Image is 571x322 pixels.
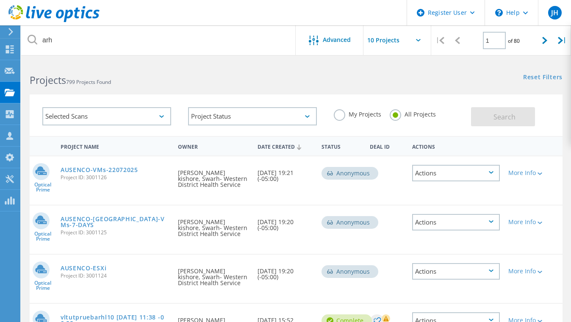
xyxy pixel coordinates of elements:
[174,156,254,196] div: [PERSON_NAME] kishore, Swarh- Western District Health Service
[253,255,317,289] div: [DATE] 19:20 (-05:00)
[366,138,408,154] div: Deal Id
[30,182,56,192] span: Optical Prime
[30,280,56,291] span: Optical Prime
[431,25,449,56] div: |
[253,138,317,154] div: Date Created
[408,138,504,154] div: Actions
[508,219,543,225] div: More Info
[523,74,563,81] a: Reset Filters
[61,175,169,180] span: Project ID: 3001126
[317,138,365,154] div: Status
[471,107,535,126] button: Search
[493,112,516,122] span: Search
[508,268,543,274] div: More Info
[390,109,436,117] label: All Projects
[551,9,558,16] span: JH
[21,25,296,55] input: Search projects by name, owner, ID, company, etc
[412,263,499,280] div: Actions
[8,18,100,24] a: Live Optics Dashboard
[61,216,169,228] a: AUSENCO-[GEOGRAPHIC_DATA]-VMs-7-DAYS
[56,138,174,154] div: Project Name
[174,138,254,154] div: Owner
[322,216,378,229] div: Anonymous
[412,165,499,181] div: Actions
[334,109,381,117] label: My Projects
[495,9,503,17] svg: \n
[61,273,169,278] span: Project ID: 3001124
[66,78,111,86] span: 799 Projects Found
[42,107,171,125] div: Selected Scans
[188,107,317,125] div: Project Status
[554,25,571,56] div: |
[61,265,106,271] a: AUSENCO-ESXi
[61,167,138,173] a: AUSENCO-VMs-22072025
[30,73,66,87] b: Projects
[322,265,378,278] div: Anonymous
[508,170,543,176] div: More Info
[61,230,169,235] span: Project ID: 3001125
[174,205,254,245] div: [PERSON_NAME] kishore, Swarh- Western District Health Service
[508,37,520,44] span: of 80
[30,231,56,241] span: Optical Prime
[174,255,254,294] div: [PERSON_NAME] kishore, Swarh- Western District Health Service
[253,156,317,190] div: [DATE] 19:21 (-05:00)
[412,214,499,230] div: Actions
[253,205,317,239] div: [DATE] 19:20 (-05:00)
[322,167,378,180] div: Anonymous
[323,37,351,43] span: Advanced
